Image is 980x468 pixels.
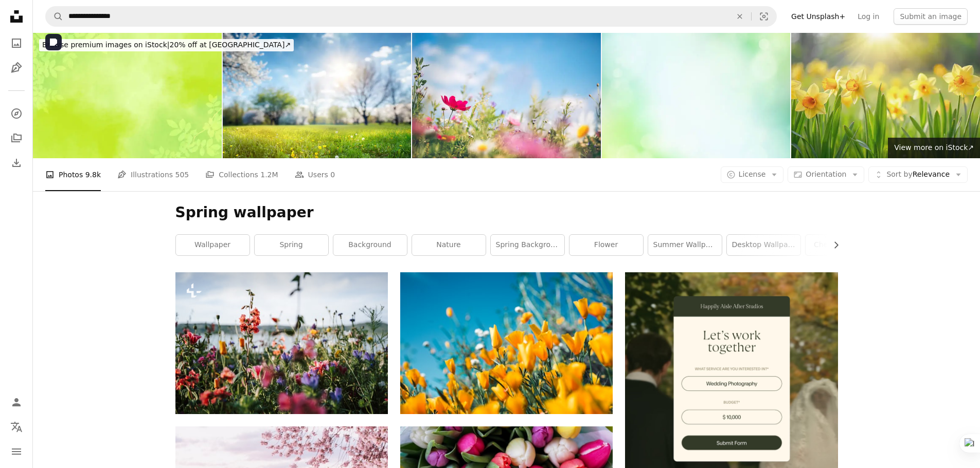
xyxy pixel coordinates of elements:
button: Clear [728,7,751,26]
span: License [739,170,766,178]
a: View more on iStock↗ [888,138,980,158]
a: Illustrations [6,58,27,78]
a: nature [412,235,486,255]
img: Spring Meadow [412,33,601,158]
span: 505 [175,169,189,180]
img: Abstract spring background. [602,33,791,158]
span: Sort by [886,170,912,178]
img: Beautiful spring landscape - a meadow illuminated by the bright sun. [223,33,412,158]
button: scroll list to the right [827,235,838,255]
button: Search Unsplash [46,7,63,26]
h1: Spring wallpaper [175,203,838,222]
button: License [721,166,784,183]
a: cherry blossom [806,235,879,255]
img: Beautiful wide-format spring photo of blooming daffodils close-up. [791,33,980,158]
a: Illustrations 505 [117,158,189,191]
a: Users 0 [295,158,335,191]
a: desktop wallpaper [727,235,800,255]
span: Relevance [886,170,950,180]
a: a bunch of flowers that are in the grass [175,339,388,348]
span: 1.2M [260,169,278,180]
span: Orientation [806,170,846,178]
a: spring background [491,235,564,255]
a: Log in [851,8,885,25]
span: View more on iStock ↗ [894,143,974,152]
button: Menu [6,441,27,462]
a: Download History [6,153,27,173]
button: Orientation [788,166,864,183]
button: Sort byRelevance [868,166,968,183]
button: Submit an image [894,8,968,25]
button: Language [6,417,27,437]
a: spring [255,235,328,255]
a: background [333,235,407,255]
span: 20% off at [GEOGRAPHIC_DATA] ↗ [42,41,291,49]
a: wallpaper [176,235,250,255]
a: Collections [6,128,27,148]
a: Collections 1.2M [205,158,278,191]
a: orange petaled flowers [400,339,613,348]
a: flower [569,235,643,255]
img: orange petaled flowers [400,272,613,414]
a: Explore [6,103,27,124]
a: summer wallpaper [648,235,722,255]
a: Log in / Sign up [6,392,27,413]
img: Spring Leaves on Pastel Green Background with Copy Space [33,33,222,158]
a: Browse premium images on iStock|20% off at [GEOGRAPHIC_DATA]↗ [33,33,300,58]
a: Photos [6,33,27,53]
button: Visual search [752,7,776,26]
span: Browse premium images on iStock | [42,41,169,49]
img: a bunch of flowers that are in the grass [175,272,388,414]
a: Get Unsplash+ [785,8,851,25]
span: 0 [330,169,335,180]
form: Find visuals sitewide [45,6,777,27]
